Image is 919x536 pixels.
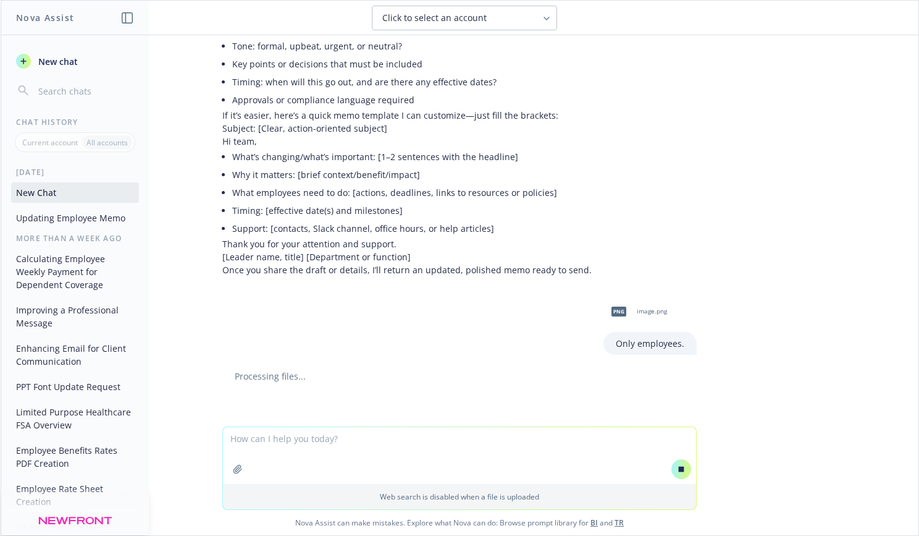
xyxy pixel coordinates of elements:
[11,338,139,372] button: Enhancing Email for Client Communication
[222,237,697,250] p: Thank you for your attention and support.
[232,184,697,202] li: What employees need to do: [actions, deadlines, links to resources or policies]
[232,148,697,166] li: What’s changing/what’s important: [1–2 sentences with the headline]
[603,296,669,327] div: pngimage.png
[615,517,624,528] a: TR
[1,233,149,244] div: More than a week ago
[222,135,697,148] p: Hi team,
[22,137,78,148] p: Current account
[637,307,667,315] span: image.png
[11,479,139,512] button: Employee Rate Sheet Creation
[232,91,697,109] li: Approvals or compliance language required
[232,166,697,184] li: Why it matters: [brief context/benefit/impact]
[232,202,697,219] li: Timing: [effective date(s) and milestones]
[86,137,128,148] p: All accounts
[11,249,139,295] button: Calculating Employee Weekly Payment for Dependent Coverage
[232,37,697,55] li: Tone: formal, upbeat, urgent, or neutral?
[36,55,78,68] span: New chat
[6,510,913,535] span: Nova Assist can make mistakes. Explore what Nova can do: Browse prompt library for and
[11,440,139,474] button: Employee Benefits Rates PDF Creation
[11,300,139,333] button: Improving a Professional Message
[36,82,134,100] input: Search chats
[222,250,697,263] p: [Leader name, title] [Department or function]
[230,491,689,502] p: Web search is disabled when a file is uploaded
[616,337,684,350] p: Only employees.
[11,402,139,435] button: Limited Purpose Healthcare FSA Overview
[382,12,487,24] span: Click to select an account
[222,109,697,122] p: If it’s easier, here’s a quick memo template I can customize—just fill the brackets:
[1,167,149,177] div: [DATE]
[222,122,697,135] p: Subject: [Clear, action-oriented subject]
[232,219,697,237] li: Support: [contacts, Slack channel, office hours, or help articles]
[372,6,557,30] button: Click to select an account
[16,11,74,24] h1: Nova Assist
[11,376,139,397] button: PPT Font Update Request
[11,208,139,228] button: Updating Employee Memo
[11,50,139,72] button: New chat
[590,517,598,528] a: BI
[222,370,697,383] div: Processing files...
[1,117,149,127] div: Chat History
[232,73,697,91] li: Timing: when will this go out, and are there any effective dates?
[611,307,626,316] span: png
[232,55,697,73] li: Key points or decisions that must be included
[11,182,139,203] button: New Chat
[222,263,697,276] p: Once you share the draft or details, I’ll return an updated, polished memo ready to send.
